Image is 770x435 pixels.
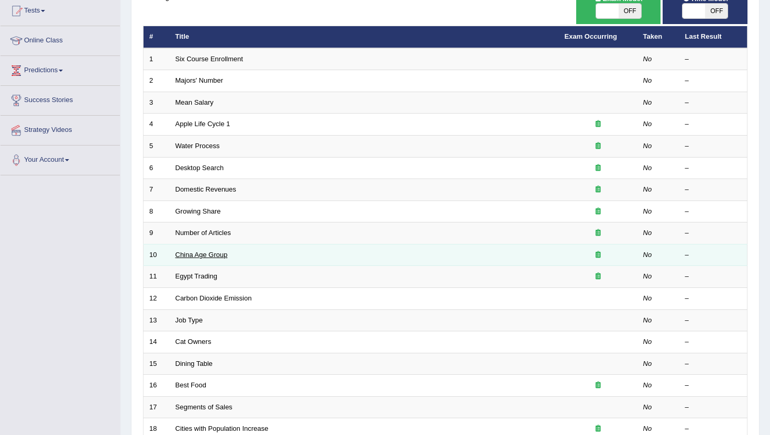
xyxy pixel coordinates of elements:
[175,229,231,237] a: Number of Articles
[565,207,632,217] div: Exam occurring question
[565,185,632,195] div: Exam occurring question
[643,76,652,84] em: No
[643,98,652,106] em: No
[144,70,170,92] td: 2
[1,86,120,112] a: Success Stories
[144,200,170,222] td: 8
[175,120,230,128] a: Apple Life Cycle 1
[685,228,742,238] div: –
[175,76,223,84] a: Majors' Number
[685,207,742,217] div: –
[175,55,243,63] a: Six Course Enrollment
[144,26,170,48] th: #
[685,424,742,434] div: –
[705,4,728,18] span: OFF
[565,141,632,151] div: Exam occurring question
[1,146,120,172] a: Your Account
[144,179,170,201] td: 7
[643,360,652,367] em: No
[565,272,632,282] div: Exam occurring question
[685,163,742,173] div: –
[685,359,742,369] div: –
[565,163,632,173] div: Exam occurring question
[685,294,742,304] div: –
[1,56,120,82] a: Predictions
[643,251,652,259] em: No
[175,338,212,345] a: Cat Owners
[643,55,652,63] em: No
[643,164,652,172] em: No
[144,136,170,158] td: 5
[175,185,236,193] a: Domestic Revenues
[144,375,170,397] td: 16
[175,164,224,172] a: Desktop Search
[144,244,170,266] td: 10
[144,92,170,114] td: 3
[144,157,170,179] td: 6
[685,76,742,86] div: –
[144,396,170,418] td: 17
[144,222,170,244] td: 9
[685,141,742,151] div: –
[637,26,679,48] th: Taken
[643,185,652,193] em: No
[643,381,652,389] em: No
[643,316,652,324] em: No
[643,229,652,237] em: No
[144,266,170,288] td: 11
[175,381,206,389] a: Best Food
[685,316,742,326] div: –
[1,26,120,52] a: Online Class
[685,337,742,347] div: –
[685,119,742,129] div: –
[144,287,170,309] td: 12
[643,425,652,432] em: No
[565,228,632,238] div: Exam occurring question
[175,272,217,280] a: Egypt Trading
[643,403,652,411] em: No
[685,54,742,64] div: –
[685,403,742,412] div: –
[679,26,747,48] th: Last Result
[175,294,252,302] a: Carbon Dioxide Emission
[565,381,632,391] div: Exam occurring question
[175,98,214,106] a: Mean Salary
[175,403,233,411] a: Segments of Sales
[685,98,742,108] div: –
[685,185,742,195] div: –
[565,119,632,129] div: Exam occurring question
[175,142,220,150] a: Water Process
[685,272,742,282] div: –
[175,251,228,259] a: China Age Group
[175,425,269,432] a: Cities with Population Increase
[175,207,221,215] a: Growing Share
[144,309,170,331] td: 13
[1,116,120,142] a: Strategy Videos
[643,142,652,150] em: No
[643,207,652,215] em: No
[619,4,641,18] span: OFF
[643,272,652,280] em: No
[170,26,559,48] th: Title
[175,316,203,324] a: Job Type
[685,250,742,260] div: –
[565,32,617,40] a: Exam Occurring
[175,360,213,367] a: Dining Table
[643,294,652,302] em: No
[144,114,170,136] td: 4
[144,48,170,70] td: 1
[144,353,170,375] td: 15
[565,424,632,434] div: Exam occurring question
[144,331,170,353] td: 14
[643,338,652,345] em: No
[685,381,742,391] div: –
[565,250,632,260] div: Exam occurring question
[643,120,652,128] em: No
